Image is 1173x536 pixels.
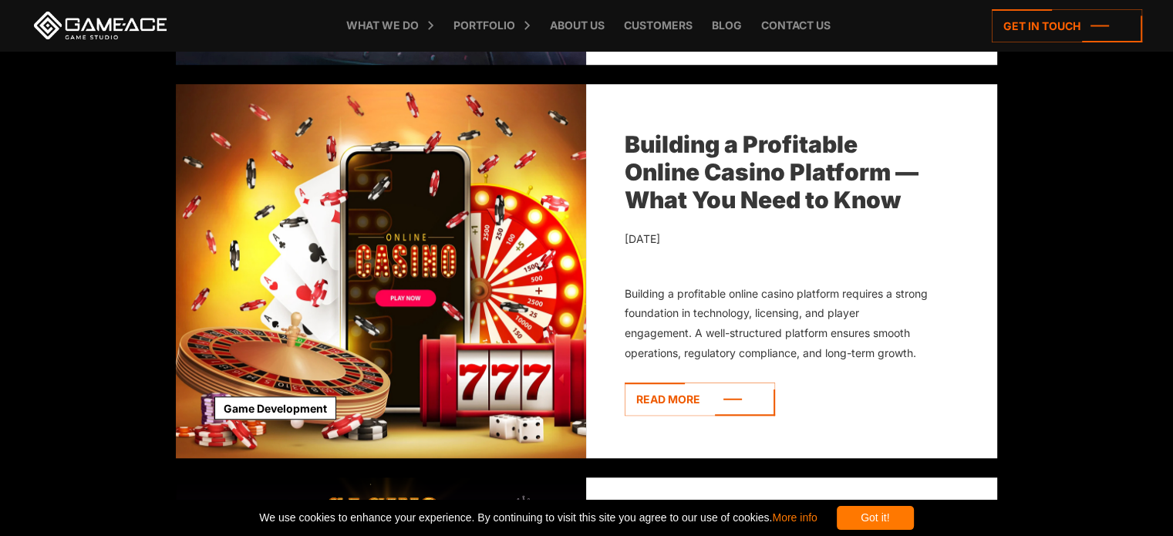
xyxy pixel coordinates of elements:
a: Game Development [214,396,336,420]
a: Building a Profitable Online Casino Platform — What You Need to Know [625,130,919,214]
div: Got it! [837,506,914,530]
span: We use cookies to enhance your experience. By continuing to visit this site you agree to our use ... [259,506,817,530]
a: More info [772,511,817,524]
div: Building a profitable online casino platform requires a strong foundation in technology, licensin... [625,284,928,362]
a: Read more [625,383,775,416]
a: Get in touch [992,9,1142,42]
img: Building a Profitable Online Casino Platform — What You Need to Know [176,84,586,458]
div: [DATE] [625,229,928,249]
